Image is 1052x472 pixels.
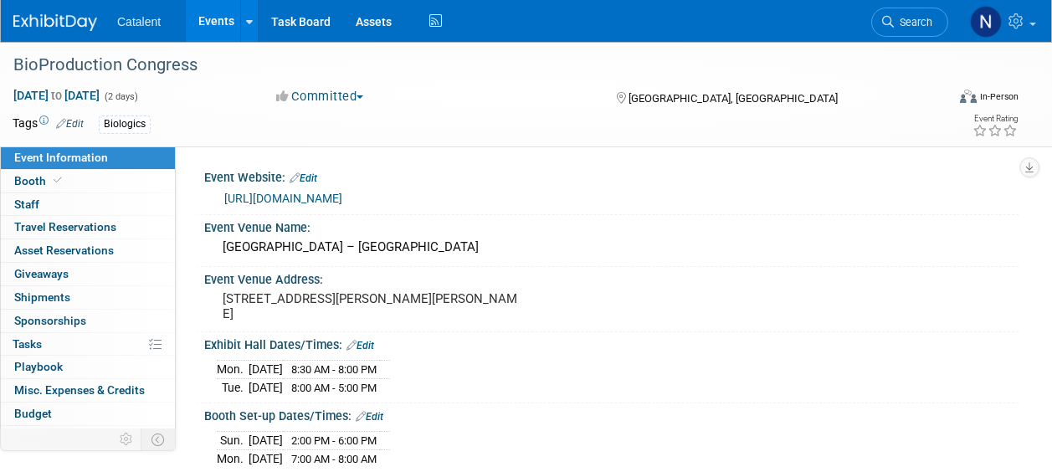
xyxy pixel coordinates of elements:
[249,361,283,379] td: [DATE]
[249,449,283,467] td: [DATE]
[14,383,145,397] span: Misc. Expenses & Credits
[141,428,176,450] td: Toggle Event Tabs
[204,403,1019,425] div: Booth Set-up Dates/Times:
[291,363,377,376] span: 8:30 AM - 8:00 PM
[1,356,175,378] a: Playbook
[14,174,65,187] span: Booth
[14,198,39,211] span: Staff
[204,165,1019,187] div: Event Website:
[249,379,283,397] td: [DATE]
[1,310,175,332] a: Sponsorships
[8,50,932,80] div: BioProduction Congress
[217,361,249,379] td: Mon.
[117,15,161,28] span: Catalent
[629,92,838,105] span: [GEOGRAPHIC_DATA], [GEOGRAPHIC_DATA]
[1,193,175,216] a: Staff
[204,267,1019,288] div: Event Venue Address:
[249,432,283,450] td: [DATE]
[291,382,377,394] span: 8:00 AM - 5:00 PM
[217,234,1006,260] div: [GEOGRAPHIC_DATA] – [GEOGRAPHIC_DATA]
[14,407,52,420] span: Budget
[14,244,114,257] span: Asset Reservations
[1,286,175,309] a: Shipments
[217,432,249,450] td: Sun.
[14,314,86,327] span: Sponsorships
[103,91,138,102] span: (2 days)
[1,403,175,425] a: Budget
[356,411,383,423] a: Edit
[204,332,1019,354] div: Exhibit Hall Dates/Times:
[13,14,97,31] img: ExhibitDay
[960,90,977,103] img: Format-Inperson.png
[1,379,175,402] a: Misc. Expenses & Credits
[54,176,62,185] i: Booth reservation complete
[894,16,932,28] span: Search
[13,337,42,351] span: Tasks
[1,263,175,285] a: Giveaways
[217,449,249,467] td: Mon.
[1,239,175,262] a: Asset Reservations
[872,87,1019,112] div: Event Format
[14,267,69,280] span: Giveaways
[204,215,1019,236] div: Event Venue Name:
[224,192,342,205] a: [URL][DOMAIN_NAME]
[346,340,374,351] a: Edit
[223,291,525,321] pre: [STREET_ADDRESS][PERSON_NAME][PERSON_NAME]
[13,115,84,134] td: Tags
[1,216,175,239] a: Travel Reservations
[972,115,1018,123] div: Event Rating
[970,6,1002,38] img: Nicole Bullock
[270,88,370,105] button: Committed
[14,360,63,373] span: Playbook
[1,333,175,356] a: Tasks
[14,290,70,304] span: Shipments
[1,146,175,169] a: Event Information
[49,89,64,102] span: to
[1,170,175,192] a: Booth
[13,88,100,103] span: [DATE] [DATE]
[14,220,116,233] span: Travel Reservations
[290,172,317,184] a: Edit
[14,151,108,164] span: Event Information
[112,428,141,450] td: Personalize Event Tab Strip
[99,115,151,133] div: Biologics
[291,453,377,465] span: 7:00 AM - 8:00 AM
[979,90,1019,103] div: In-Person
[291,434,377,447] span: 2:00 PM - 6:00 PM
[871,8,948,37] a: Search
[217,379,249,397] td: Tue.
[56,118,84,130] a: Edit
